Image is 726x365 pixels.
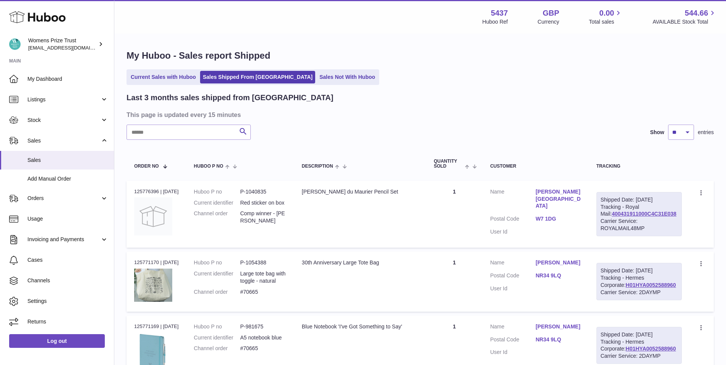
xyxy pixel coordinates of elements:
[626,282,676,288] a: H01HYA0052588960
[535,259,581,266] a: [PERSON_NAME]
[490,228,535,235] dt: User Id
[601,289,678,296] div: Carrier Service: 2DAYMP
[490,336,535,345] dt: Postal Code
[134,323,179,330] div: 125771169 | [DATE]
[490,215,535,224] dt: Postal Code
[240,210,287,224] dd: Comp winner - [PERSON_NAME]
[482,18,508,26] div: Huboo Ref
[194,188,240,195] dt: Huboo P no
[491,8,508,18] strong: 5437
[426,251,482,312] td: 1
[535,188,581,210] a: [PERSON_NAME][GEOGRAPHIC_DATA]
[490,164,581,169] div: Customer
[27,277,108,284] span: Channels
[240,270,287,285] dd: Large tote bag with toggle - natural
[601,218,678,232] div: Carrier Service: ROYALMAIL48MP
[490,323,535,332] dt: Name
[134,197,172,235] img: no-photo.jpg
[490,349,535,356] dt: User Id
[27,137,100,144] span: Sales
[652,8,717,26] a: 544.66 AVAILABLE Stock Total
[27,318,108,325] span: Returns
[596,327,682,364] div: Tracking - Hermes Corporate:
[240,288,287,296] dd: #70665
[27,117,100,124] span: Stock
[194,259,240,266] dt: Huboo P no
[134,259,179,266] div: 125771170 | [DATE]
[240,345,287,352] dd: #70665
[698,129,714,136] span: entries
[27,75,108,83] span: My Dashboard
[650,129,664,136] label: Show
[317,71,378,83] a: Sales Not With Huboo
[302,188,418,195] div: [PERSON_NAME] du Maurier Pencil Set
[27,256,108,264] span: Cases
[535,336,581,343] a: NR34 9LQ
[589,8,623,26] a: 0.00 Total sales
[601,331,678,338] div: Shipped Date: [DATE]
[194,270,240,285] dt: Current identifier
[240,199,287,207] dd: Red sticker on box
[601,196,678,203] div: Shipped Date: [DATE]
[302,164,333,169] span: Description
[240,259,287,266] dd: P-1054388
[535,323,581,330] a: [PERSON_NAME]
[27,96,100,103] span: Listings
[490,188,535,212] dt: Name
[27,157,108,164] span: Sales
[490,272,535,281] dt: Postal Code
[27,215,108,223] span: Usage
[240,334,287,341] dd: A5 notebook blue
[194,288,240,296] dt: Channel order
[434,159,463,169] span: Quantity Sold
[194,210,240,224] dt: Channel order
[543,8,559,18] strong: GBP
[426,181,482,248] td: 1
[596,192,682,236] div: Tracking - Royal Mail:
[302,323,418,330] div: Blue Notebook 'I've Got Something to Say'
[302,259,418,266] div: 30th Anniversary Large Tote Bag
[685,8,708,18] span: 544.66
[27,175,108,182] span: Add Manual Order
[28,45,112,51] span: [EMAIL_ADDRESS][DOMAIN_NAME]
[601,267,678,274] div: Shipped Date: [DATE]
[240,188,287,195] dd: P-1040835
[9,334,105,348] a: Log out
[127,93,333,103] h2: Last 3 months sales shipped from [GEOGRAPHIC_DATA]
[596,263,682,300] div: Tracking - Hermes Corporate:
[134,164,159,169] span: Order No
[127,50,714,62] h1: My Huboo - Sales report Shipped
[194,345,240,352] dt: Channel order
[128,71,199,83] a: Current Sales with Huboo
[596,164,682,169] div: Tracking
[538,18,559,26] div: Currency
[535,272,581,279] a: NR34 9LQ
[626,346,676,352] a: H01HYA0052588960
[490,259,535,268] dt: Name
[535,215,581,223] a: W7 1DG
[194,334,240,341] dt: Current identifier
[612,211,676,217] a: 400431911000C4C31E038
[27,298,108,305] span: Settings
[589,18,623,26] span: Total sales
[127,110,712,119] h3: This page is updated every 15 minutes
[194,164,223,169] span: Huboo P no
[240,323,287,330] dd: P-981675
[194,323,240,330] dt: Huboo P no
[200,71,315,83] a: Sales Shipped From [GEOGRAPHIC_DATA]
[9,38,21,50] img: info@womensprizeforfiction.co.uk
[490,285,535,292] dt: User Id
[27,236,100,243] span: Invoicing and Payments
[134,269,172,302] img: 1755100480.jpg
[599,8,614,18] span: 0.00
[27,195,100,202] span: Orders
[28,37,97,51] div: Womens Prize Trust
[652,18,717,26] span: AVAILABLE Stock Total
[601,352,678,360] div: Carrier Service: 2DAYMP
[194,199,240,207] dt: Current identifier
[134,188,179,195] div: 125776396 | [DATE]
